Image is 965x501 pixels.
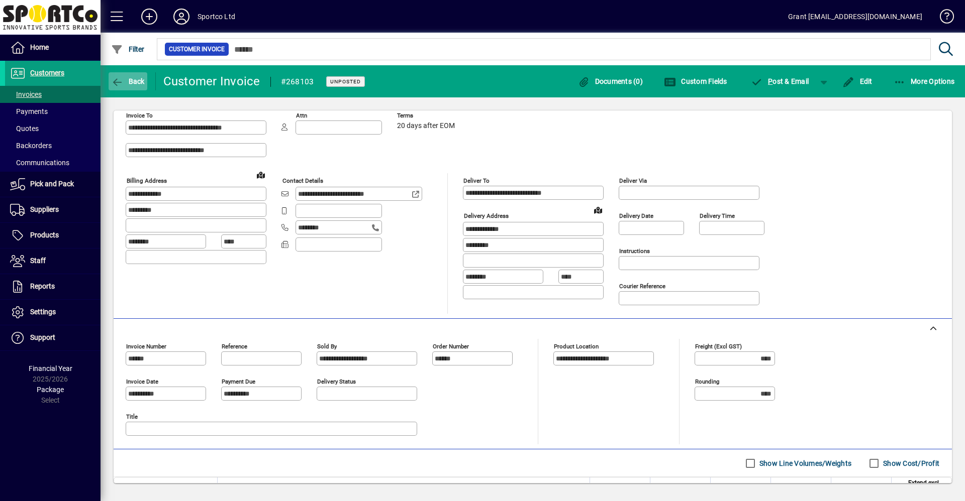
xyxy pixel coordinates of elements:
[463,177,490,184] mat-label: Deliver To
[661,72,730,90] button: Custom Fields
[111,77,145,85] span: Back
[10,142,52,150] span: Backorders
[695,343,742,350] mat-label: Freight (excl GST)
[397,122,455,130] span: 20 days after EOM
[619,212,653,219] mat-label: Delivery date
[590,202,606,218] a: View on map
[30,257,46,265] span: Staff
[109,72,147,90] button: Back
[10,159,69,167] span: Communications
[5,325,101,350] a: Support
[5,197,101,222] a: Suppliers
[330,78,361,85] span: Unposted
[891,72,957,90] button: More Options
[768,77,773,85] span: P
[222,343,247,350] mat-label: Reference
[695,378,719,385] mat-label: Rounding
[30,43,49,51] span: Home
[5,274,101,299] a: Reports
[575,72,645,90] button: Documents (0)
[317,378,356,385] mat-label: Delivery status
[5,35,101,60] a: Home
[101,72,156,90] app-page-header-button: Back
[30,69,64,77] span: Customers
[842,77,873,85] span: Edit
[10,90,42,98] span: Invoices
[881,458,939,468] label: Show Cost/Profit
[757,458,851,468] label: Show Line Volumes/Weights
[5,223,101,248] a: Products
[433,343,469,350] mat-label: Order number
[397,112,457,119] span: Terms
[317,343,337,350] mat-label: Sold by
[554,343,599,350] mat-label: Product location
[840,72,875,90] button: Edit
[5,248,101,274] a: Staff
[5,172,101,197] a: Pick and Pack
[619,283,665,290] mat-label: Courier Reference
[253,167,269,183] a: View on map
[296,112,307,119] mat-label: Attn
[126,378,158,385] mat-label: Invoice date
[30,282,55,290] span: Reports
[898,477,939,499] span: Extend excl GST ($)
[29,364,72,372] span: Financial Year
[126,343,166,350] mat-label: Invoice number
[751,77,809,85] span: ost & Email
[281,74,314,90] div: #268103
[30,180,74,188] span: Pick and Pack
[30,205,59,213] span: Suppliers
[5,120,101,137] a: Quotes
[664,77,727,85] span: Custom Fields
[10,107,48,115] span: Payments
[30,308,56,316] span: Settings
[894,77,955,85] span: More Options
[619,177,647,184] mat-label: Deliver via
[30,333,55,341] span: Support
[746,72,814,90] button: Post & Email
[932,2,952,35] a: Knowledge Base
[5,103,101,120] a: Payments
[5,137,101,154] a: Backorders
[5,86,101,103] a: Invoices
[37,386,64,394] span: Package
[700,212,735,219] mat-label: Delivery time
[198,9,235,25] div: Sportco Ltd
[30,231,59,239] span: Products
[126,112,153,119] mat-label: Invoice To
[222,378,255,385] mat-label: Payment due
[169,44,225,54] span: Customer Invoice
[133,8,165,26] button: Add
[788,9,922,25] div: Grant [EMAIL_ADDRESS][DOMAIN_NAME]
[126,413,138,420] mat-label: Title
[5,154,101,171] a: Communications
[577,77,643,85] span: Documents (0)
[109,40,147,58] button: Filter
[165,8,198,26] button: Profile
[10,124,39,133] span: Quotes
[5,300,101,325] a: Settings
[163,73,260,89] div: Customer Invoice
[111,45,145,53] span: Filter
[619,247,650,255] mat-label: Instructions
